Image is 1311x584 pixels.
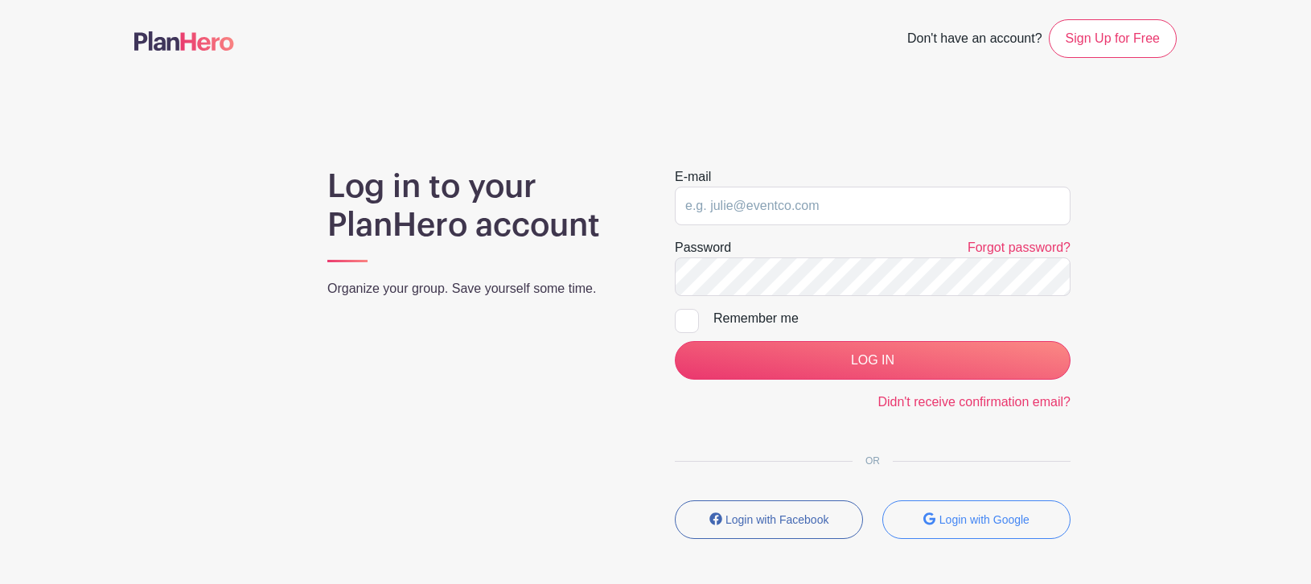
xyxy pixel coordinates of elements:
h1: Log in to your PlanHero account [327,167,636,245]
input: LOG IN [675,341,1071,380]
span: Don't have an account? [907,23,1042,58]
a: Didn't receive confirmation email? [877,395,1071,409]
img: logo-507f7623f17ff9eddc593b1ce0a138ce2505c220e1c5a4e2b4648c50719b7d32.svg [134,31,234,51]
a: Forgot password? [968,241,1071,254]
p: Organize your group. Save yourself some time. [327,279,636,298]
button: Login with Google [882,500,1071,539]
a: Sign Up for Free [1049,19,1177,58]
button: Login with Facebook [675,500,863,539]
small: Login with Facebook [725,513,828,526]
span: OR [853,455,893,467]
input: e.g. julie@eventco.com [675,187,1071,225]
small: Login with Google [939,513,1029,526]
div: Remember me [713,309,1071,328]
label: E-mail [675,167,711,187]
label: Password [675,238,731,257]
